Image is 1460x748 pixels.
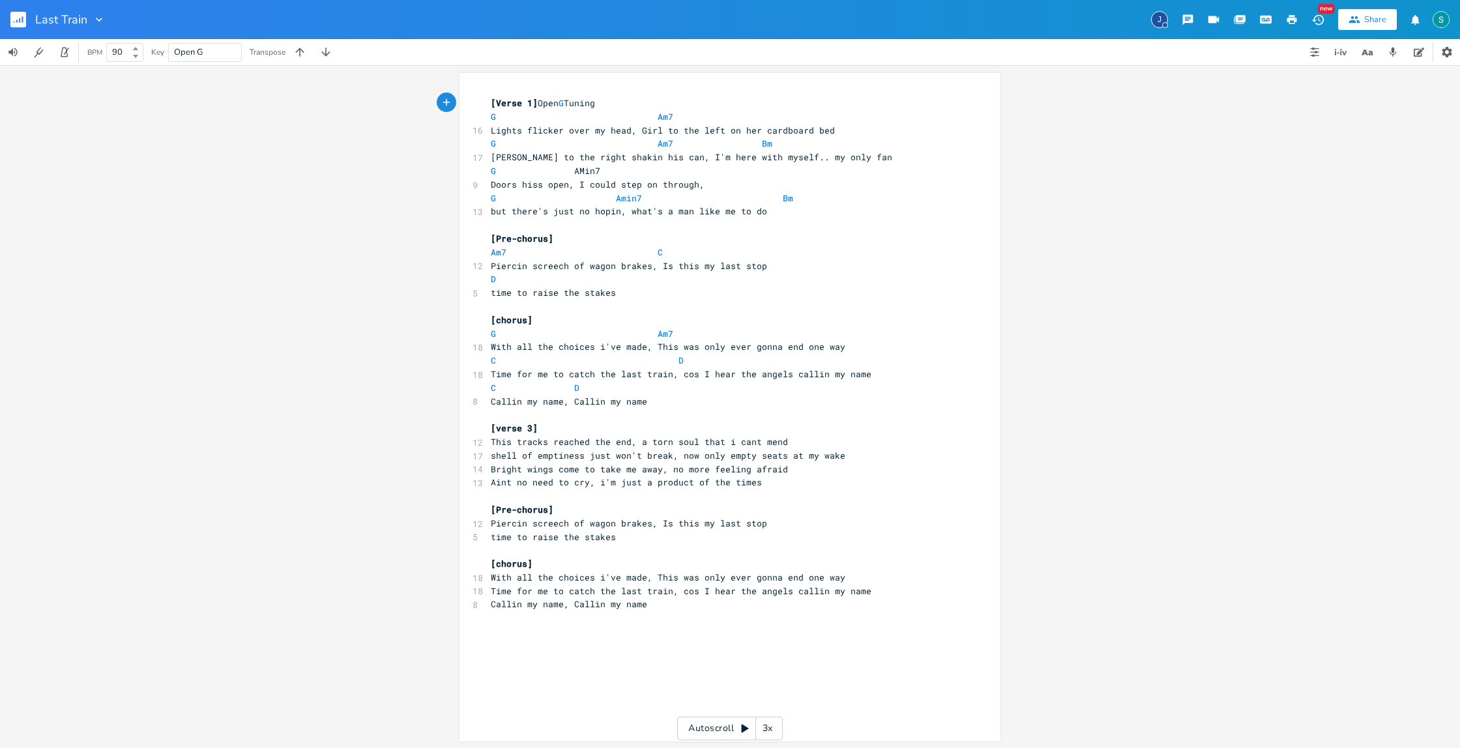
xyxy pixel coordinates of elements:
div: Key [151,48,164,56]
span: Callin my name, Callin my name [491,396,647,407]
span: [chorus] [491,314,533,326]
span: Open G [174,46,203,58]
span: G [491,137,496,149]
span: Am7 [491,246,506,258]
div: Autoscroll [677,717,783,740]
span: Last Train [35,14,87,25]
button: New [1305,8,1331,31]
span: Amin7 [616,192,642,204]
span: time to raise the stakes [491,287,616,298]
button: Share [1338,9,1397,30]
span: Am7 [658,328,673,339]
span: C [491,382,496,394]
span: D [574,382,579,394]
span: Piercin screech of wagon brakes, Is this my last stop [491,517,767,529]
img: Stevie Jay [1433,11,1450,28]
span: [PERSON_NAME] to the right shakin his can, I'm here with myself.. my only fan [491,151,892,163]
span: With all the choices i've made, This was only ever gonna end one way [491,571,845,583]
span: G [559,97,564,109]
span: G [491,328,496,339]
span: Bm [783,192,793,204]
span: [Verse 1] [491,97,538,109]
span: [chorus] [491,558,533,569]
span: C [658,246,663,258]
span: AMin7 [491,165,600,177]
span: D [491,273,496,285]
span: Bright wings come to take me away, no more feeling afraid [491,463,788,475]
span: Doors hiss open, I could step on through, [491,179,705,190]
span: This tracks reached the end, a torn soul that i cant mend [491,436,788,448]
span: Callin my name, Callin my name [491,598,647,610]
span: D [679,354,684,366]
span: G [491,111,496,122]
span: Open Tuning [491,97,595,109]
span: Time for me to catch the last train, cos I hear the angels callin my name [491,585,871,597]
div: Share [1364,14,1386,25]
span: With all the choices i've made, This was only ever gonna end one way [491,341,845,352]
span: Lights flicker over my head, Girl to the left on her cardboard bed [491,124,835,136]
span: Time for me to catch the last train, cos I hear the angels callin my name [491,368,871,380]
span: Am7 [658,111,673,122]
span: [Pre-chorus] [491,504,553,515]
span: C [491,354,496,366]
div: BPM [87,49,102,56]
span: G [491,192,496,204]
div: james.coutts100 [1151,11,1168,28]
span: time to raise the stakes [491,531,616,543]
div: Transpose [250,48,285,56]
span: G [491,165,496,177]
div: 3x [756,717,780,740]
span: shell of emptiness just won't break, now only empty seats at my wake [491,450,845,461]
span: [Pre-chorus] [491,233,553,244]
span: Piercin screech of wagon brakes, Is this my last stop [491,260,767,272]
div: New [1318,4,1335,14]
span: Am7 [658,137,673,149]
span: Aint no need to cry, i'm just a product of the times [491,476,762,488]
span: but there's just no hopin, what's a man like me to do [491,205,767,217]
span: [verse 3] [491,422,538,434]
span: Bm [762,137,772,149]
